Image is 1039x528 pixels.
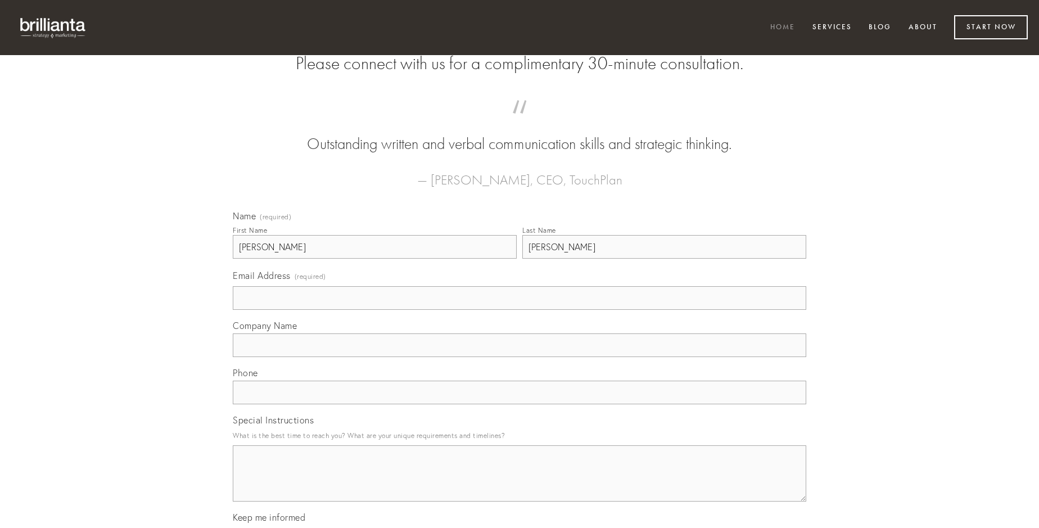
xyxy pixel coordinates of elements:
[251,155,788,191] figcaption: — [PERSON_NAME], CEO, TouchPlan
[233,320,297,331] span: Company Name
[233,270,291,281] span: Email Address
[233,414,314,426] span: Special Instructions
[260,214,291,220] span: (required)
[763,19,802,37] a: Home
[233,512,305,523] span: Keep me informed
[805,19,859,37] a: Services
[251,111,788,155] blockquote: Outstanding written and verbal communication skills and strategic thinking.
[233,210,256,222] span: Name
[233,428,806,443] p: What is the best time to reach you? What are your unique requirements and timelines?
[11,11,96,44] img: brillianta - research, strategy, marketing
[251,111,788,133] span: “
[861,19,898,37] a: Blog
[522,226,556,234] div: Last Name
[954,15,1028,39] a: Start Now
[233,367,258,378] span: Phone
[233,226,267,234] div: First Name
[901,19,945,37] a: About
[233,53,806,74] h2: Please connect with us for a complimentary 30-minute consultation.
[295,269,326,284] span: (required)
